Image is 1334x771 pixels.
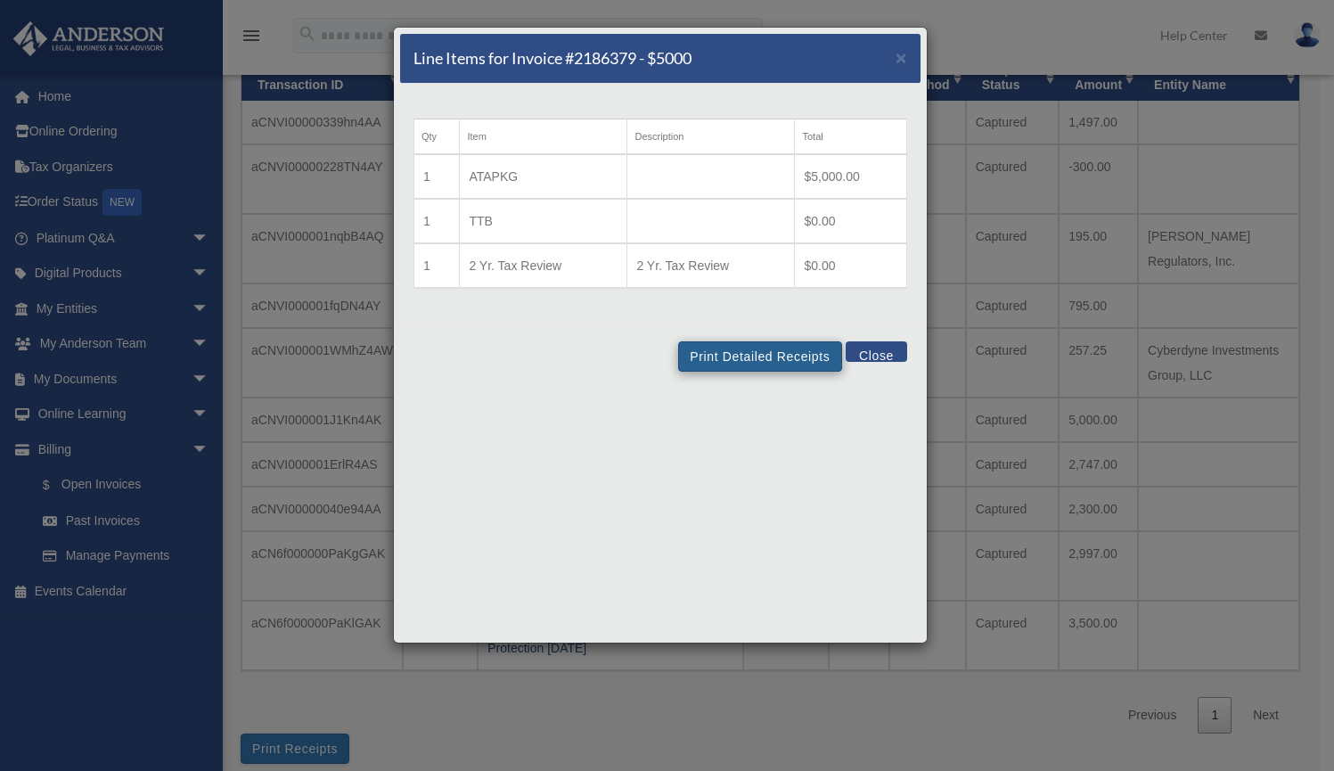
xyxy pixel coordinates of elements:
td: TTB [460,199,627,243]
td: ATAPKG [460,154,627,199]
th: Description [627,119,795,155]
td: 2 Yr. Tax Review [627,243,795,288]
button: Close [896,48,907,67]
span: × [896,47,907,68]
td: 2 Yr. Tax Review [460,243,627,288]
th: Qty [414,119,460,155]
td: 1 [414,243,460,288]
h5: Line Items for Invoice #2186379 - $5000 [413,47,692,70]
td: 1 [414,199,460,243]
button: Close [846,341,907,362]
td: $0.00 [795,243,907,288]
th: Total [795,119,907,155]
td: $5,000.00 [795,154,907,199]
button: Print Detailed Receipts [678,341,841,372]
th: Item [460,119,627,155]
td: 1 [414,154,460,199]
td: $0.00 [795,199,907,243]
